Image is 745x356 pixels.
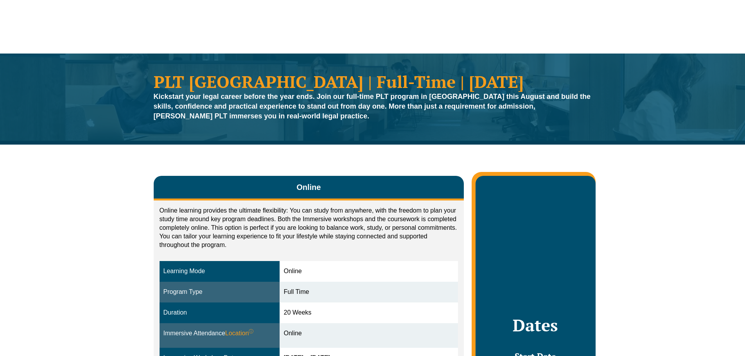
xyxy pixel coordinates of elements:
[163,288,276,297] div: Program Type
[284,329,454,338] div: Online
[225,329,254,338] span: Location
[284,308,454,317] div: 20 Weeks
[154,93,591,120] strong: Kickstart your legal career before the year ends. Join our full-time PLT program in [GEOGRAPHIC_D...
[284,267,454,276] div: Online
[160,206,458,249] p: Online learning provides the ultimate flexibility: You can study from anywhere, with the freedom ...
[483,315,587,335] h2: Dates
[163,267,276,276] div: Learning Mode
[154,73,592,90] h1: PLT [GEOGRAPHIC_DATA] | Full-Time | [DATE]
[163,329,276,338] div: Immersive Attendance
[249,329,253,334] sup: ⓘ
[163,308,276,317] div: Duration
[284,288,454,297] div: Full Time
[296,182,321,193] span: Online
